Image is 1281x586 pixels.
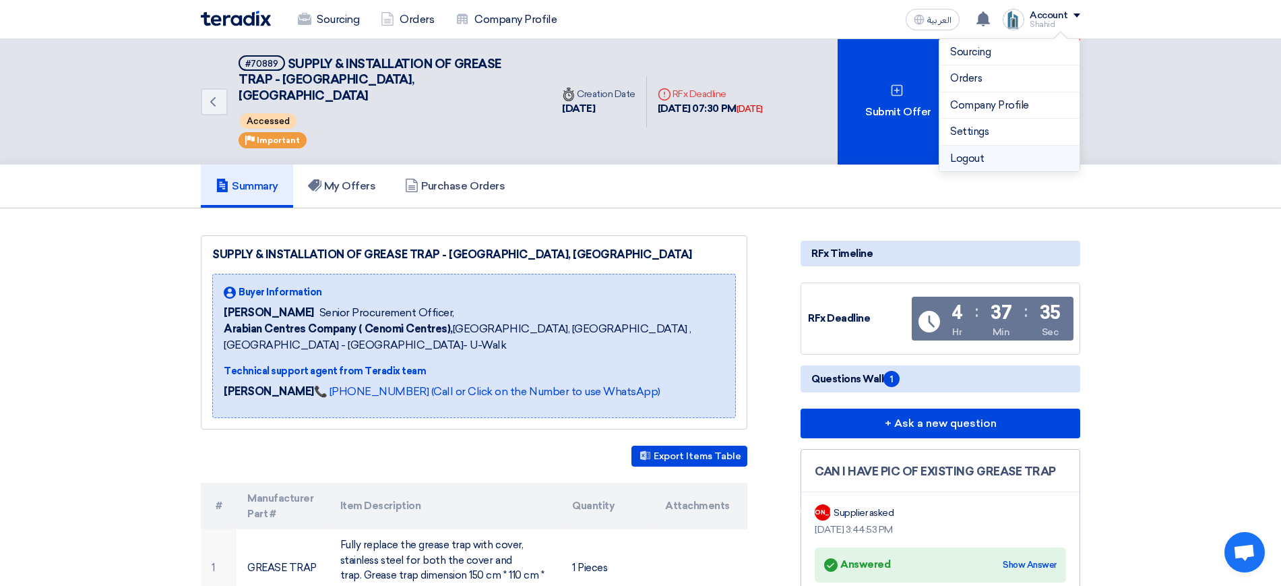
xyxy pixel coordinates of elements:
[991,303,1011,322] div: 37
[975,299,978,324] div: :
[445,5,567,34] a: Company Profile
[906,9,960,30] button: العربية
[370,5,445,34] a: Orders
[314,385,660,398] a: 📞 [PHONE_NUMBER] (Call or Click on the Number to use WhatsApp)
[330,483,562,529] th: Item Description
[224,364,724,378] div: Technical support agent from Teradix team
[293,165,391,208] a: My Offers
[216,179,278,193] h5: Summary
[824,556,890,575] div: Answered
[815,463,1066,481] div: CAN I HAVE PIC OF EXISTING GREASE TRAP
[951,303,963,322] div: 4
[561,483,654,529] th: Quantity
[950,45,1069,60] a: Sourcing
[1042,325,1059,339] div: Sec
[927,16,951,25] span: العربية
[883,371,900,387] span: 1
[562,101,635,117] div: [DATE]
[631,446,747,467] button: Export Items Table
[224,385,314,398] strong: [PERSON_NAME]
[239,57,501,103] span: SUPPLY & INSTALLATION OF GREASE TRAP - [GEOGRAPHIC_DATA], [GEOGRAPHIC_DATA]
[1003,9,1024,30] img: logo_1753721984973.png
[950,124,1069,140] a: Settings
[201,483,237,529] th: #
[939,146,1080,172] li: Logout
[1030,21,1080,28] div: Shahid
[658,101,763,117] div: [DATE] 07:30 PM
[1040,303,1061,322] div: 35
[838,39,959,165] div: Submit Offer
[390,165,520,208] a: Purchase Orders
[1030,10,1068,22] div: Account
[245,59,278,68] div: #70889
[1224,532,1265,573] a: Open chat
[239,285,322,299] span: Buyer Information
[1003,558,1057,572] div: Show Answer
[950,71,1069,86] a: Orders
[201,11,271,26] img: Teradix logo
[815,504,831,521] div: [PERSON_NAME]
[212,247,736,263] div: SUPPLY & INSTALLATION OF GREASE TRAP - [GEOGRAPHIC_DATA], [GEOGRAPHIC_DATA]
[239,55,535,104] h5: SUPPLY & INSTALLATION OF GREASE TRAP - MAKKHA MALL, MAKKAH
[224,322,453,335] b: Arabian Centres Company ( Cenomi Centres),
[237,483,330,529] th: Manufacturer Part #
[224,305,314,321] span: [PERSON_NAME]
[319,305,454,321] span: Senior Procurement Officer,
[658,87,763,101] div: RFx Deadline
[811,371,900,387] span: Questions Wall
[834,506,894,520] div: Supplier asked
[808,311,909,326] div: RFx Deadline
[240,113,296,129] span: Accessed
[257,136,300,145] span: Important
[224,321,724,353] span: [GEOGRAPHIC_DATA], [GEOGRAPHIC_DATA] ,[GEOGRAPHIC_DATA] - [GEOGRAPHIC_DATA]- U-Walk
[201,165,293,208] a: Summary
[287,5,370,34] a: Sourcing
[562,87,635,101] div: Creation Date
[801,409,1080,438] button: + Ask a new question
[950,98,1069,113] a: Company Profile
[405,179,505,193] h5: Purchase Orders
[737,102,763,116] div: [DATE]
[801,241,1080,266] div: RFx Timeline
[654,483,747,529] th: Attachments
[815,523,1066,537] div: [DATE] 3:44:53 PM
[1024,299,1028,324] div: :
[993,325,1010,339] div: Min
[952,325,962,339] div: Hr
[308,179,376,193] h5: My Offers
